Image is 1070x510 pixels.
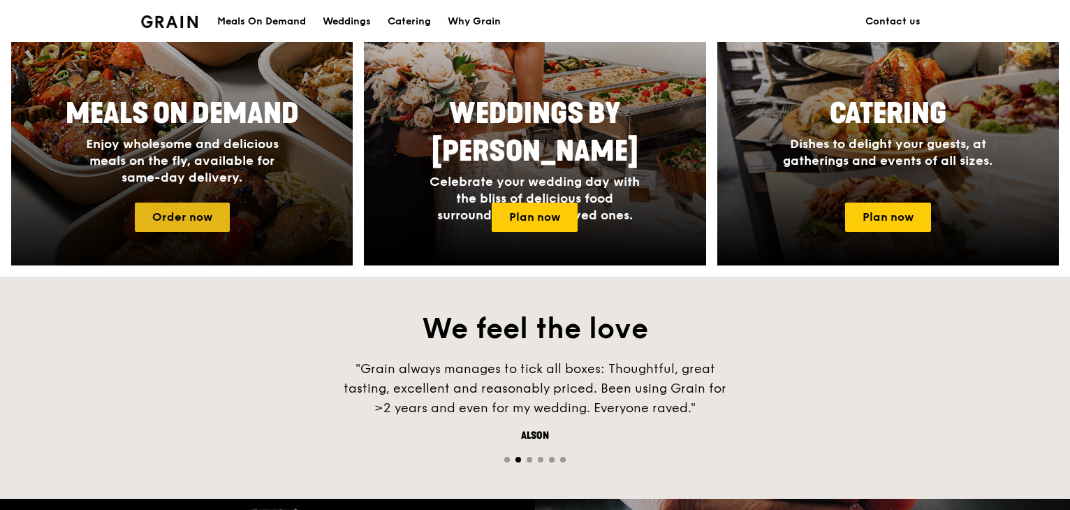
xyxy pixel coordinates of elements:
[448,1,501,43] div: Why Grain
[515,457,521,462] span: Go to slide 2
[492,203,578,232] a: Plan now
[432,97,638,168] span: Weddings by [PERSON_NAME]
[783,136,992,168] span: Dishes to delight your guests, at gatherings and events of all sizes.
[141,15,198,28] img: Grain
[379,1,439,43] a: Catering
[549,457,555,462] span: Go to slide 5
[135,203,230,232] a: Order now
[86,136,279,185] span: Enjoy wholesome and delicious meals on the fly, available for same-day delivery.
[217,1,306,43] div: Meals On Demand
[560,457,566,462] span: Go to slide 6
[430,174,640,223] span: Celebrate your wedding day with the bliss of delicious food surrounded by your loved ones.
[527,457,532,462] span: Go to slide 3
[66,97,299,131] span: Meals On Demand
[857,1,929,43] a: Contact us
[325,359,745,418] div: "Grain always manages to tick all boxes: Thoughtful, great tasting, excellent and reasonably pric...
[538,457,543,462] span: Go to slide 4
[439,1,509,43] a: Why Grain
[325,429,745,443] div: Alson
[388,1,431,43] div: Catering
[845,203,931,232] a: Plan now
[323,1,371,43] div: Weddings
[314,1,379,43] a: Weddings
[830,97,946,131] span: Catering
[504,457,510,462] span: Go to slide 1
